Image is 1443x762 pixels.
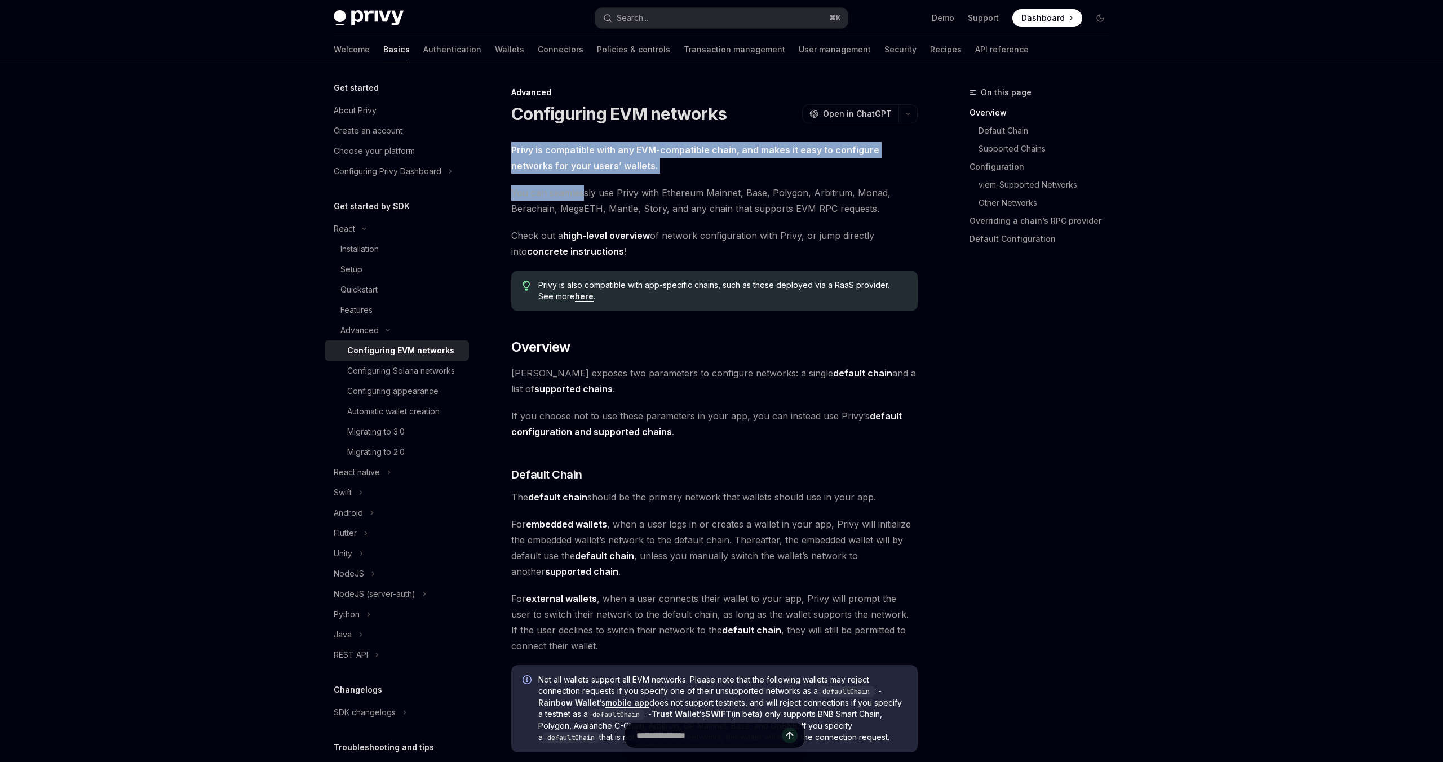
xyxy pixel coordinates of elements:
[325,340,469,361] a: Configuring EVM networks
[575,550,634,561] strong: default chain
[511,408,918,440] span: If you choose not to use these parameters in your app, you can instead use Privy’s .
[334,683,382,697] h5: Changelogs
[334,466,380,479] div: React native
[538,280,906,302] span: Privy is also compatible with app-specific chains, such as those deployed via a RaaS provider. Se...
[334,486,352,499] div: Swift
[970,158,1118,176] a: Configuration
[981,86,1032,99] span: On this page
[334,222,355,236] div: React
[511,104,727,124] h1: Configuring EVM networks
[334,587,415,601] div: NodeJS (server-auth)
[597,36,670,63] a: Policies & controls
[833,367,892,379] a: default chain
[528,491,587,503] strong: default chain
[325,381,469,401] a: Configuring appearance
[511,338,570,356] span: Overview
[340,324,379,337] div: Advanced
[538,674,906,743] span: Not all wallets support all EVM networks. Please note that the following wallets may reject conne...
[617,11,648,25] div: Search...
[334,648,368,662] div: REST API
[511,365,918,397] span: [PERSON_NAME] exposes two parameters to configure networks: a single and a list of .
[511,228,918,259] span: Check out a of network configuration with Privy, or jump directly into !
[595,8,848,28] button: Search...⌘K
[527,246,624,258] a: concrete instructions
[340,303,373,317] div: Features
[1021,12,1065,24] span: Dashboard
[970,230,1118,248] a: Default Configuration
[511,489,918,505] span: The should be the primary network that wallets should use in your app.
[523,281,530,291] svg: Tip
[930,36,962,63] a: Recipes
[334,200,410,213] h5: Get started by SDK
[334,104,377,117] div: About Privy
[511,185,918,216] span: You can seamlessly use Privy with Ethereum Mainnet, Base, Polygon, Arbitrum, Monad, Berachain, Me...
[325,361,469,381] a: Configuring Solana networks
[334,144,415,158] div: Choose your platform
[802,104,898,123] button: Open in ChatGPT
[325,259,469,280] a: Setup
[495,36,524,63] a: Wallets
[334,124,402,138] div: Create an account
[705,709,731,719] a: SWIFT
[538,36,583,63] a: Connectors
[325,442,469,462] a: Migrating to 2.0
[334,165,441,178] div: Configuring Privy Dashboard
[829,14,841,23] span: ⌘ K
[605,698,649,708] a: mobile app
[534,383,613,395] a: supported chains
[1012,9,1082,27] a: Dashboard
[347,384,439,398] div: Configuring appearance
[526,519,607,530] strong: embedded wallets
[652,709,700,719] strong: Trust Wallet
[979,176,1118,194] a: viem-Supported Networks
[511,467,582,482] span: Default Chain
[970,212,1118,230] a: Overriding a chain’s RPC provider
[334,10,404,26] img: dark logo
[545,566,618,578] a: supported chain
[884,36,917,63] a: Security
[975,36,1029,63] a: API reference
[334,741,434,754] h5: Troubleshooting and tips
[334,567,364,581] div: NodeJS
[968,12,999,24] a: Support
[563,230,650,242] a: high-level overview
[684,36,785,63] a: Transaction management
[347,344,454,357] div: Configuring EVM networks
[334,506,363,520] div: Android
[423,36,481,63] a: Authentication
[347,445,405,459] div: Migrating to 2.0
[325,280,469,300] a: Quickstart
[325,141,469,161] a: Choose your platform
[979,140,1118,158] a: Supported Chains
[340,242,379,256] div: Installation
[383,36,410,63] a: Basics
[347,405,440,418] div: Automatic wallet creation
[334,36,370,63] a: Welcome
[511,591,918,654] span: For , when a user connects their wallet to your app, Privy will prompt the user to switch their n...
[325,100,469,121] a: About Privy
[818,686,874,697] code: defaultChain
[347,425,405,438] div: Migrating to 3.0
[511,87,918,98] div: Advanced
[340,283,378,296] div: Quickstart
[334,526,357,540] div: Flutter
[970,104,1118,122] a: Overview
[823,108,892,119] span: Open in ChatGPT
[523,675,534,686] svg: Info
[782,728,798,743] button: Send message
[545,566,618,577] strong: supported chain
[334,81,379,95] h5: Get started
[526,593,597,604] strong: external wallets
[1091,9,1109,27] button: Toggle dark mode
[347,364,455,378] div: Configuring Solana networks
[334,547,352,560] div: Unity
[511,144,879,171] strong: Privy is compatible with any EVM-compatible chain, and makes it easy to configure networks for yo...
[325,121,469,141] a: Create an account
[325,401,469,422] a: Automatic wallet creation
[334,608,360,621] div: Python
[334,706,396,719] div: SDK changelogs
[511,516,918,579] span: For , when a user logs in or creates a wallet in your app, Privy will initialize the embedded wal...
[722,624,781,636] strong: default chain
